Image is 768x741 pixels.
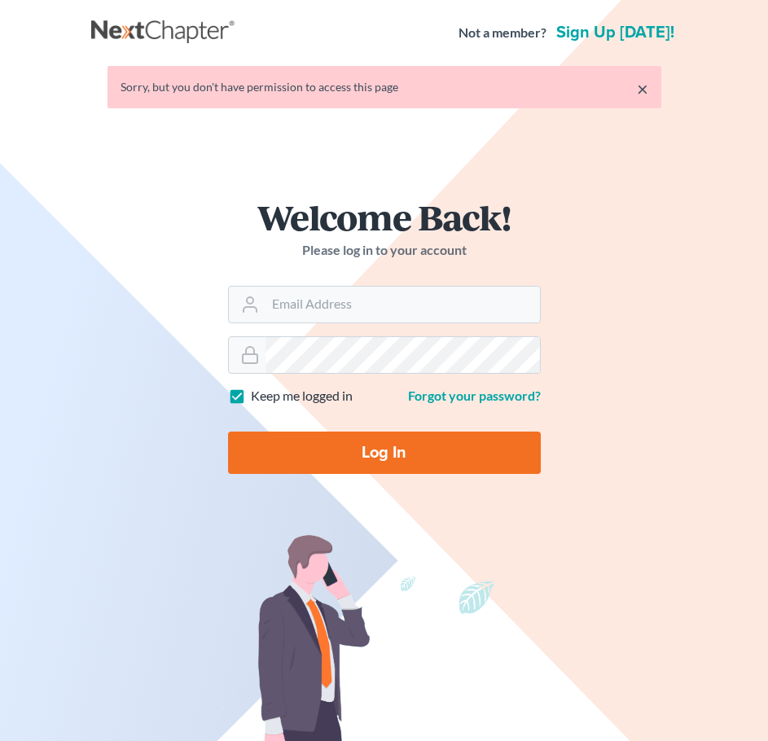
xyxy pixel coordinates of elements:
[228,241,541,260] p: Please log in to your account
[228,432,541,474] input: Log In
[266,287,540,322] input: Email Address
[637,79,648,99] a: ×
[121,79,648,95] div: Sorry, but you don't have permission to access this page
[553,24,678,41] a: Sign up [DATE]!
[408,388,541,403] a: Forgot your password?
[251,387,353,406] label: Keep me logged in
[459,24,546,42] strong: Not a member?
[228,199,541,235] h1: Welcome Back!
